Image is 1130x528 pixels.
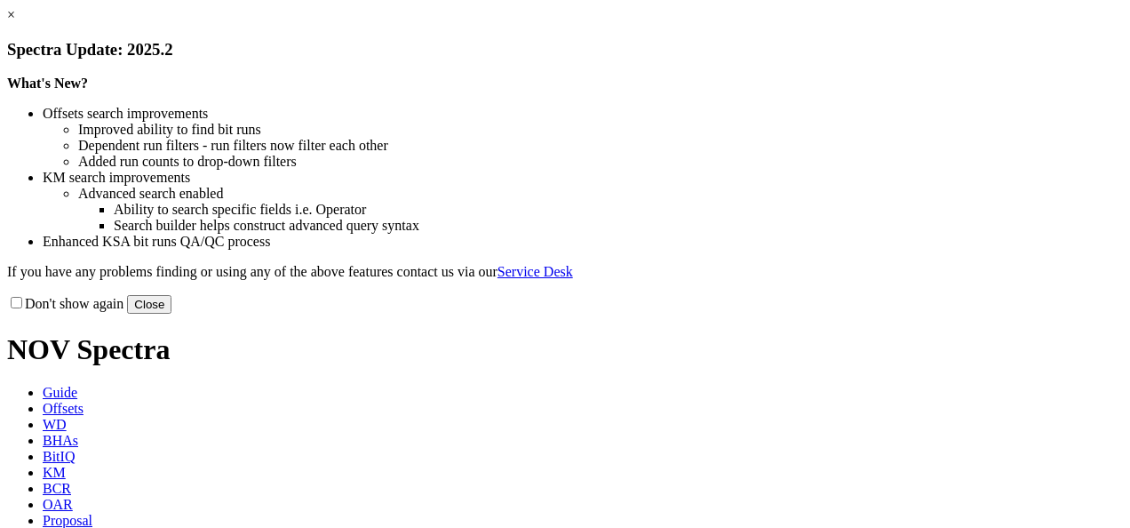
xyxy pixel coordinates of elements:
li: Improved ability to find bit runs [78,122,1123,138]
span: BitIQ [43,449,75,464]
li: Dependent run filters - run filters now filter each other [78,138,1123,154]
span: Proposal [43,513,92,528]
a: × [7,7,15,22]
a: Service Desk [497,264,573,279]
span: Offsets [43,401,84,416]
button: Close [127,295,171,314]
li: Added run counts to drop-down filters [78,154,1123,170]
li: Ability to search specific fields i.e. Operator [114,202,1123,218]
label: Don't show again [7,296,123,311]
span: Guide [43,385,77,400]
h3: Spectra Update: 2025.2 [7,40,1123,60]
span: BHAs [43,433,78,448]
strong: What's New? [7,76,88,91]
li: Advanced search enabled [78,186,1123,202]
li: Offsets search improvements [43,106,1123,122]
p: If you have any problems finding or using any of the above features contact us via our [7,264,1123,280]
span: WD [43,417,67,432]
li: Search builder helps construct advanced query syntax [114,218,1123,234]
li: KM search improvements [43,170,1123,186]
h1: NOV Spectra [7,333,1123,366]
span: BCR [43,481,71,496]
input: Don't show again [11,297,22,308]
li: Enhanced KSA bit runs QA/QC process [43,234,1123,250]
span: KM [43,465,66,480]
span: OAR [43,497,73,512]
